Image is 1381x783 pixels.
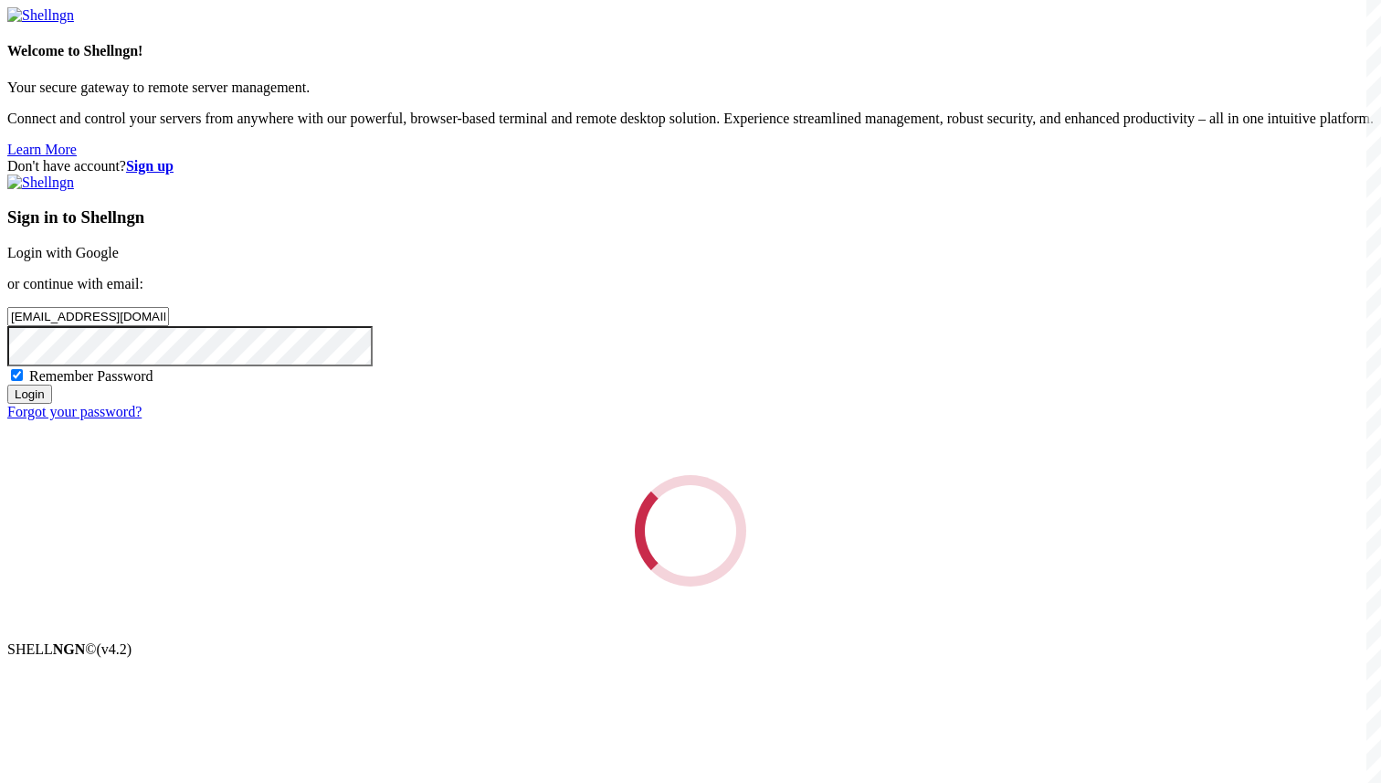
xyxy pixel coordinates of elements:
[29,368,153,384] span: Remember Password
[7,7,74,24] img: Shellngn
[11,369,23,381] input: Remember Password
[7,158,1374,175] div: Don't have account?
[7,307,169,326] input: Email address
[7,142,77,157] a: Learn More
[7,245,119,260] a: Login with Google
[7,175,74,191] img: Shellngn
[7,385,52,404] input: Login
[7,111,1374,127] p: Connect and control your servers from anywhere with our powerful, browser-based terminal and remo...
[126,158,174,174] a: Sign up
[53,641,86,657] b: NGN
[97,641,132,657] span: 4.2.0
[7,404,142,419] a: Forgot your password?
[7,43,1374,59] h4: Welcome to Shellngn!
[7,276,1374,292] p: or continue with email:
[618,459,764,604] div: Loading...
[7,207,1374,227] h3: Sign in to Shellngn
[7,641,132,657] span: SHELL ©
[7,79,1374,96] p: Your secure gateway to remote server management.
